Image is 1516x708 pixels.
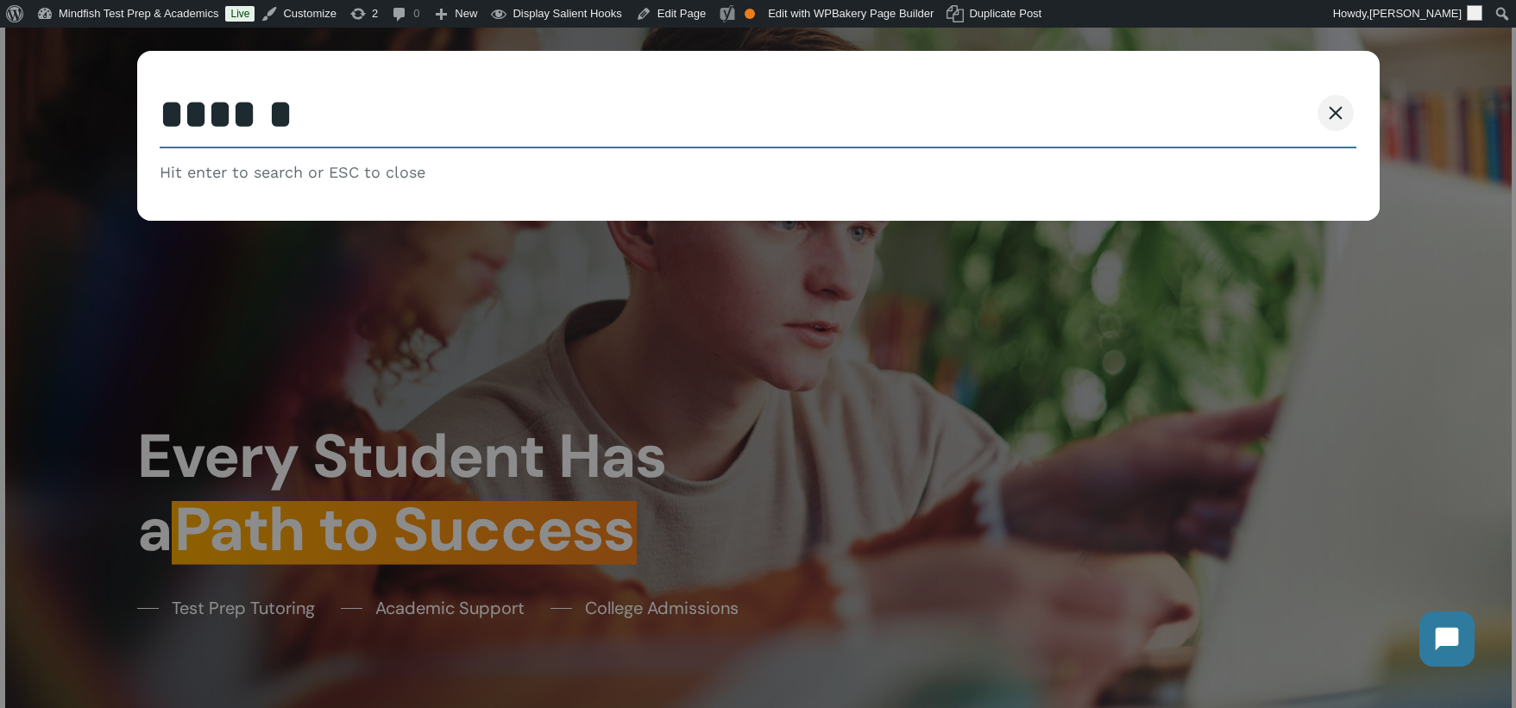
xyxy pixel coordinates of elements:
span: Hit enter to search or ESC to close [160,162,425,183]
input: Search [160,83,1356,148]
a: Academic Support [341,595,525,621]
a: Test Prep Tutoring [137,595,315,621]
span: [PERSON_NAME] [1369,7,1462,20]
a: College Admissions [550,595,739,621]
iframe: Chatbot [1402,594,1492,684]
h1: Every Student Has a [137,420,745,566]
a: Live [225,6,255,22]
span: College Admissions [585,595,739,621]
span: Test Prep Tutoring [172,595,315,621]
span: Academic Support [375,595,525,621]
div: OK [745,9,755,19]
em: Path to Success [172,490,637,569]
